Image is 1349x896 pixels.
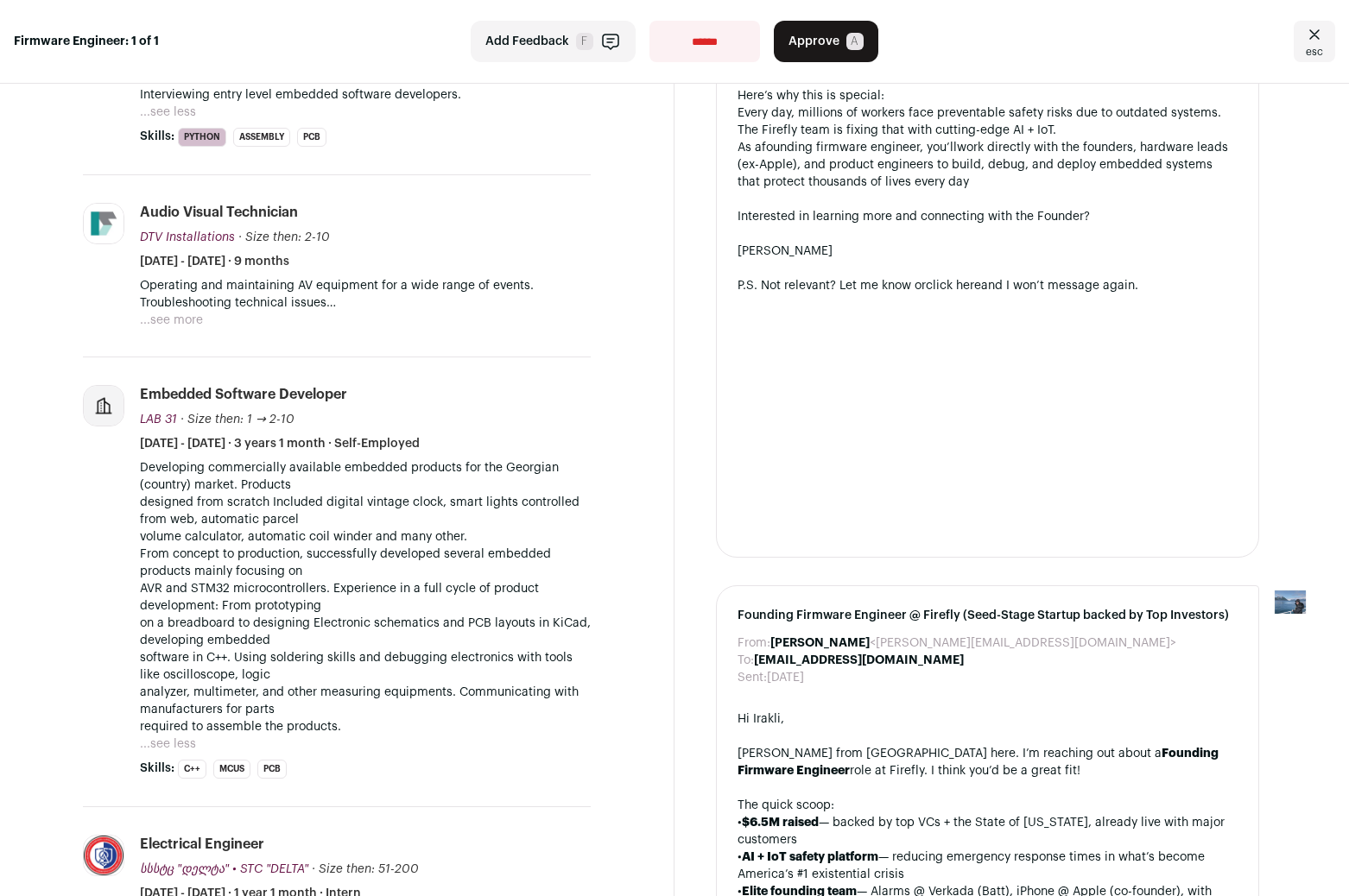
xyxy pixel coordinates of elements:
span: Founding Firmware Engineer @ Firefly (Seed-Stage Startup backed by Top Investors) [738,607,1238,624]
span: esc [1306,45,1323,59]
span: [DATE] - [DATE] · 9 months [140,253,289,270]
button: ...see less [140,104,196,121]
strong: AI + IoT safety platform [742,851,878,863]
a: Close [1294,21,1335,62]
a: click here [926,280,981,292]
dt: Sent: [738,669,767,686]
div: Electrical Engineer [140,835,264,854]
li: PCB [297,128,326,147]
div: Embedded Software Developer [140,385,347,404]
div: [PERSON_NAME] [738,243,1238,260]
span: LAB 31 [140,413,177,426]
a: founding firmware engineer [762,142,920,154]
span: · Size then: 2-10 [238,231,330,243]
div: [PERSON_NAME] from [GEOGRAPHIC_DATA] here. I’m reaching out about a role at Firefly. I think you’... [738,745,1238,779]
li: Assembly [233,128,290,147]
li: Every day, millions of workers face preventable safety risks due to outdated systems. The Firefly... [738,104,1238,139]
b: [PERSON_NAME] [770,637,870,649]
li: PCB [257,760,287,779]
span: Approve [788,33,839,50]
div: Audio Visual Technician [140,203,298,222]
li: As a , you’ll [738,139,1238,191]
button: Approve A [774,21,878,62]
span: Skills: [140,760,174,777]
span: F [576,33,593,50]
span: work directly with the founders, hardware leads (ex-Apple), and product engineers to build, debug... [738,142,1228,188]
li: MCUs [213,760,250,779]
div: The quick scoop: [738,797,1238,814]
div: • — backed by top VCs + the State of [US_STATE], already live with major customers [738,814,1238,849]
dd: <[PERSON_NAME][EMAIL_ADDRESS][DOMAIN_NAME]> [770,634,1176,652]
div: Hi Irakli, [738,710,1238,728]
button: ...see less [140,735,196,753]
div: P.S. Not relevant? Let me know or and I won’t message again. [738,277,1238,294]
img: 3c32dc9d7ecd57468b34f688816a3a7a084817e09f89d274134f237fd269e4bc [84,836,123,875]
img: 17109629-medium_jpg [1273,585,1308,620]
span: [DATE] - [DATE] · 3 years 1 month · Self-Employed [140,435,420,452]
span: · Size then: 1 → 2-10 [180,413,294,426]
div: Interested in learning more and connecting with the Founder? [738,208,1238,225]
p: Operating and maintaining AV equipment for a wide range of events. Troubleshooting technical issu... [140,277,591,312]
li: C++ [178,760,206,779]
button: Add Feedback F [471,21,636,62]
div: Here’s why this is special: [738,87,1238,104]
span: DTV Installations [140,231,235,243]
button: ...see more [140,312,203,329]
img: company-logo-placeholder-414d4e2ec0e2ddebbe968bf319fdfe5acfe0c9b87f798d344e800bc9a89632a0.png [84,386,123,426]
strong: $6.5M raised [742,817,819,829]
dt: From: [738,634,770,652]
dt: To: [738,652,754,669]
span: Skills: [140,128,174,145]
span: · Size then: 51-200 [312,863,419,875]
div: • — reducing emergency response times in what’s become America’s #1 existential crisis [738,849,1238,883]
span: Add Feedback [485,33,569,50]
li: Python [178,128,226,147]
p: Developing commercially available embedded products for the Georgian (country) market. Products d... [140,459,591,735]
dd: [DATE] [767,669,804,686]
img: 65b094a9565dec2225c24710b133f3cccc39cefb2e04e964078a87fa39786f77 [84,204,123,243]
strong: Firmware Engineer: 1 of 1 [14,33,159,50]
span: სსსტც "დელტა" • STC "DELTA" [140,863,308,875]
b: [EMAIL_ADDRESS][DOMAIN_NAME] [754,654,964,666]
span: A [846,33,864,50]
